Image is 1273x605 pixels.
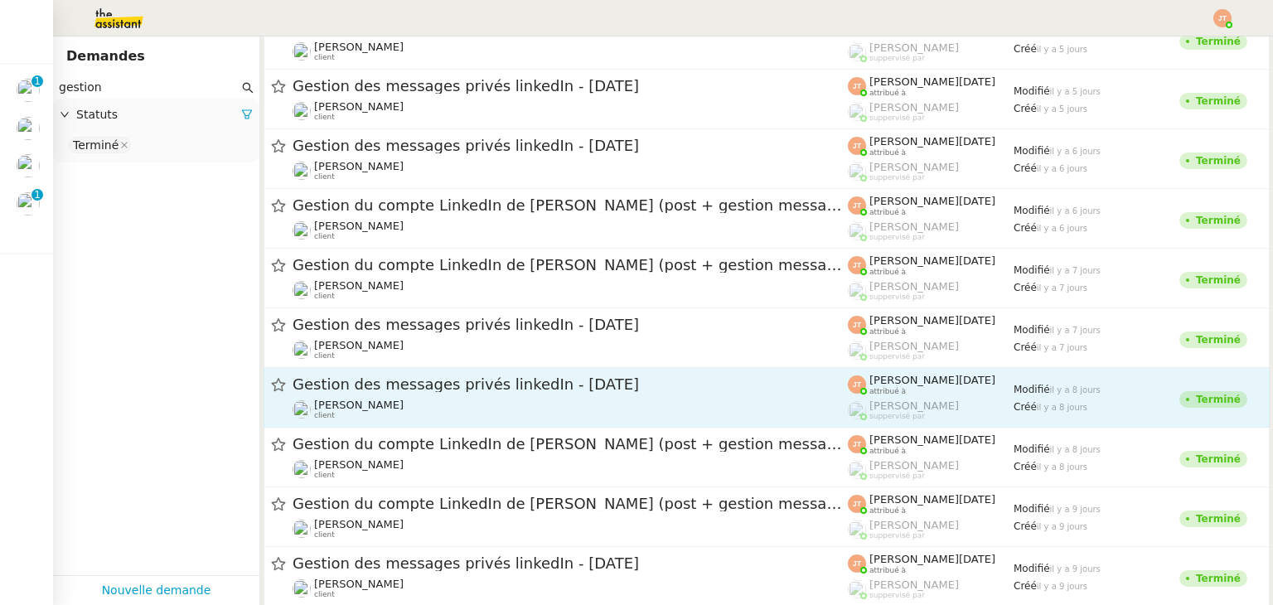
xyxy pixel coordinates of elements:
span: il y a 9 jours [1050,564,1101,574]
span: Créé [1014,282,1037,293]
span: [PERSON_NAME] [314,399,404,411]
span: il y a 5 jours [1037,45,1087,54]
app-user-label: suppervisé par [848,41,1014,63]
span: Créé [1014,520,1037,532]
span: client [314,411,335,420]
img: users%2FoFdbodQ3TgNoWt9kP3GXAs5oaCq1%2Favatar%2Fprofile-pic.png [848,282,866,300]
span: [PERSON_NAME] [869,519,959,531]
img: users%2FoFdbodQ3TgNoWt9kP3GXAs5oaCq1%2Favatar%2Fprofile-pic.png [848,580,866,598]
span: Modifié [1014,443,1050,455]
div: Terminé [1196,514,1241,524]
span: attribué à [869,327,906,336]
img: users%2FoFdbodQ3TgNoWt9kP3GXAs5oaCq1%2Favatar%2Fprofile-pic.png [848,401,866,419]
span: attribué à [869,208,906,217]
app-user-label: suppervisé par [848,399,1014,421]
img: svg [848,77,866,95]
span: suppervisé par [869,472,925,481]
span: Modifié [1014,145,1050,157]
span: [PERSON_NAME] [314,578,404,590]
img: users%2F37wbV9IbQuXMU0UH0ngzBXzaEe12%2Favatar%2Fcba66ece-c48a-48c8-9897-a2adc1834457 [293,221,311,240]
div: Terminé [1196,454,1241,464]
img: users%2F37wbV9IbQuXMU0UH0ngzBXzaEe12%2Favatar%2Fcba66ece-c48a-48c8-9897-a2adc1834457 [293,579,311,598]
span: [PERSON_NAME] [869,578,959,591]
span: [PERSON_NAME][DATE] [869,135,995,148]
a: Nouvelle demande [102,581,211,600]
div: Terminé [1196,574,1241,583]
span: [PERSON_NAME] [869,340,959,352]
img: users%2F37wbV9IbQuXMU0UH0ngzBXzaEe12%2Favatar%2Fcba66ece-c48a-48c8-9897-a2adc1834457 [17,117,40,140]
span: [PERSON_NAME] [869,101,959,114]
span: Modifié [1014,324,1050,336]
span: il y a 8 jours [1050,445,1101,454]
div: Terminé [1196,156,1241,166]
span: attribué à [869,387,906,396]
img: users%2FoFdbodQ3TgNoWt9kP3GXAs5oaCq1%2Favatar%2Fprofile-pic.png [848,103,866,121]
app-user-detailed-label: client [293,339,848,361]
img: svg [848,196,866,215]
span: Gestion du compte LinkedIn de [PERSON_NAME] (post + gestion messages) - [DATE] [293,258,848,273]
span: [PERSON_NAME][DATE] [869,195,995,207]
span: attribué à [869,89,906,98]
span: suppervisé par [869,352,925,361]
span: Gestion des messages privés linkedIn - [DATE] [293,317,848,332]
app-user-label: suppervisé par [848,578,1014,600]
img: users%2F37wbV9IbQuXMU0UH0ngzBXzaEe12%2Favatar%2Fcba66ece-c48a-48c8-9897-a2adc1834457 [293,341,311,359]
img: svg [1213,9,1232,27]
img: svg [848,495,866,513]
app-user-label: suppervisé par [848,101,1014,123]
span: [PERSON_NAME] [869,161,959,173]
app-user-detailed-label: client [293,578,848,599]
p: 1 [34,75,41,90]
span: client [314,53,335,62]
span: il y a 7 jours [1050,326,1101,335]
span: suppervisé par [869,233,925,242]
span: il y a 5 jours [1037,104,1087,114]
img: users%2F37wbV9IbQuXMU0UH0ngzBXzaEe12%2Favatar%2Fcba66ece-c48a-48c8-9897-a2adc1834457 [293,102,311,120]
span: [PERSON_NAME][DATE] [869,374,995,386]
span: Créé [1014,222,1037,234]
span: attribué à [869,268,906,277]
span: il y a 6 jours [1050,147,1101,156]
span: [PERSON_NAME][DATE] [869,254,995,267]
span: Modifié [1014,85,1050,97]
app-user-label: suppervisé par [848,459,1014,481]
img: svg [848,316,866,334]
span: [PERSON_NAME] [869,280,959,293]
img: users%2F37wbV9IbQuXMU0UH0ngzBXzaEe12%2Favatar%2Fcba66ece-c48a-48c8-9897-a2adc1834457 [17,79,40,102]
nz-page-header-title: Demandes [66,45,145,68]
img: svg [848,137,866,155]
span: Gestion des messages privés linkedIn - [DATE] [293,79,848,94]
img: users%2FoFdbodQ3TgNoWt9kP3GXAs5oaCq1%2Favatar%2Fprofile-pic.png [848,341,866,360]
p: 1 [34,189,41,204]
app-user-label: suppervisé par [848,519,1014,540]
img: users%2F37wbV9IbQuXMU0UH0ngzBXzaEe12%2Favatar%2Fcba66ece-c48a-48c8-9897-a2adc1834457 [17,192,40,215]
span: Gestion des messages privés linkedIn - [DATE] [293,556,848,571]
span: [PERSON_NAME] [314,279,404,292]
img: svg [848,256,866,274]
app-user-label: attribué à [848,314,1014,336]
span: attribué à [869,148,906,157]
span: suppervisé par [869,114,925,123]
span: il y a 9 jours [1037,582,1087,591]
span: client [314,590,335,599]
span: Modifié [1014,205,1050,216]
span: suppervisé par [869,591,925,600]
span: il y a 8 jours [1037,462,1087,472]
span: client [314,172,335,181]
app-user-label: suppervisé par [848,280,1014,302]
img: users%2F37wbV9IbQuXMU0UH0ngzBXzaEe12%2Favatar%2Fcba66ece-c48a-48c8-9897-a2adc1834457 [293,42,311,60]
app-user-label: attribué à [848,254,1014,276]
span: il y a 7 jours [1037,343,1087,352]
app-user-label: attribué à [848,195,1014,216]
span: il y a 9 jours [1037,522,1087,531]
span: [PERSON_NAME] [314,41,404,53]
span: client [314,113,335,122]
span: Gestion du compte LinkedIn de [PERSON_NAME] (post + gestion messages) - [DATE] [293,437,848,452]
img: svg [848,435,866,453]
app-user-detailed-label: client [293,518,848,540]
app-user-detailed-label: client [293,41,848,62]
span: Créé [1014,461,1037,472]
img: users%2F37wbV9IbQuXMU0UH0ngzBXzaEe12%2Favatar%2Fcba66ece-c48a-48c8-9897-a2adc1834457 [293,460,311,478]
span: Créé [1014,401,1037,413]
span: Gestion du compte LinkedIn de [PERSON_NAME] (post + gestion messages) - [DATE] [293,198,848,213]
